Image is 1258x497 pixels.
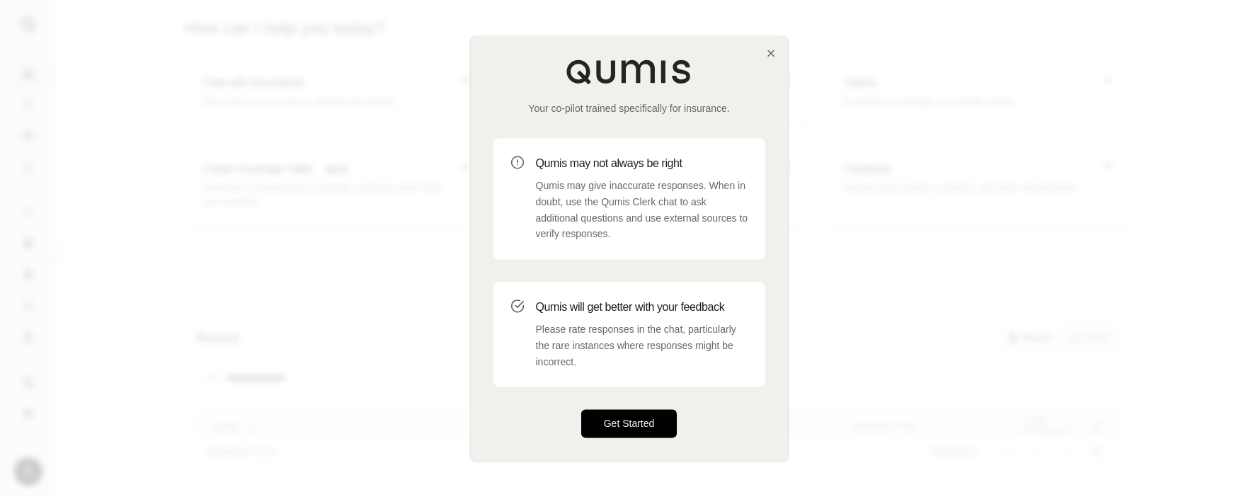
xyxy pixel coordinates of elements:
[536,155,748,172] h3: Qumis may not always be right
[536,321,748,370] p: Please rate responses in the chat, particularly the rare instances where responses might be incor...
[566,59,693,84] img: Qumis Logo
[536,299,748,316] h3: Qumis will get better with your feedback
[493,101,765,115] p: Your co-pilot trained specifically for insurance.
[581,410,677,438] button: Get Started
[536,178,748,242] p: Qumis may give inaccurate responses. When in doubt, use the Qumis Clerk chat to ask additional qu...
